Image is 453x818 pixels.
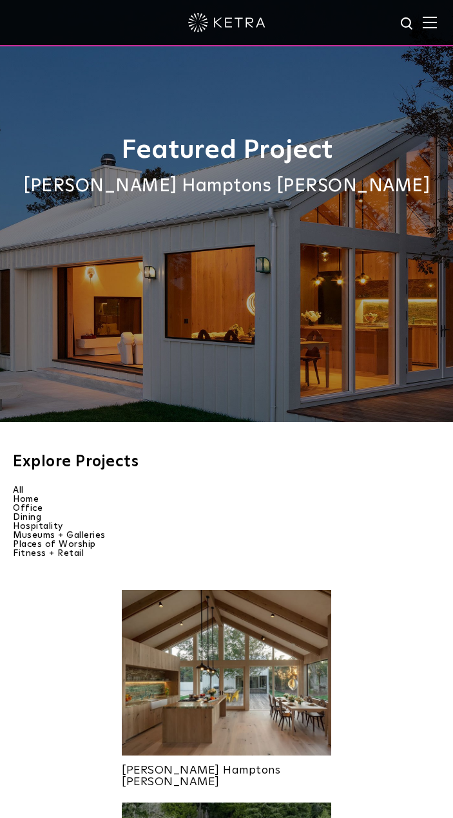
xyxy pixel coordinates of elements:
[188,13,265,32] img: ketra-logo-2019-white
[423,16,437,28] img: Hamburger%20Nav.svg
[122,756,331,788] a: [PERSON_NAME] Hamptons [PERSON_NAME]
[122,590,331,756] img: Project_Landing_Thumbnail-2021
[400,16,416,32] img: search icon
[13,486,440,495] li: All
[13,531,440,540] li: Museums + Galleries
[13,504,440,513] li: Office
[13,549,440,558] li: Fitness + Retail
[13,495,440,504] li: Home
[13,176,440,198] h2: [PERSON_NAME] Hamptons [PERSON_NAME]
[13,454,440,470] h3: Explore Projects
[13,136,440,164] h1: Featured Project
[13,513,440,522] li: Dining
[13,522,440,531] li: Hospitality
[13,540,440,549] li: Places of Worship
